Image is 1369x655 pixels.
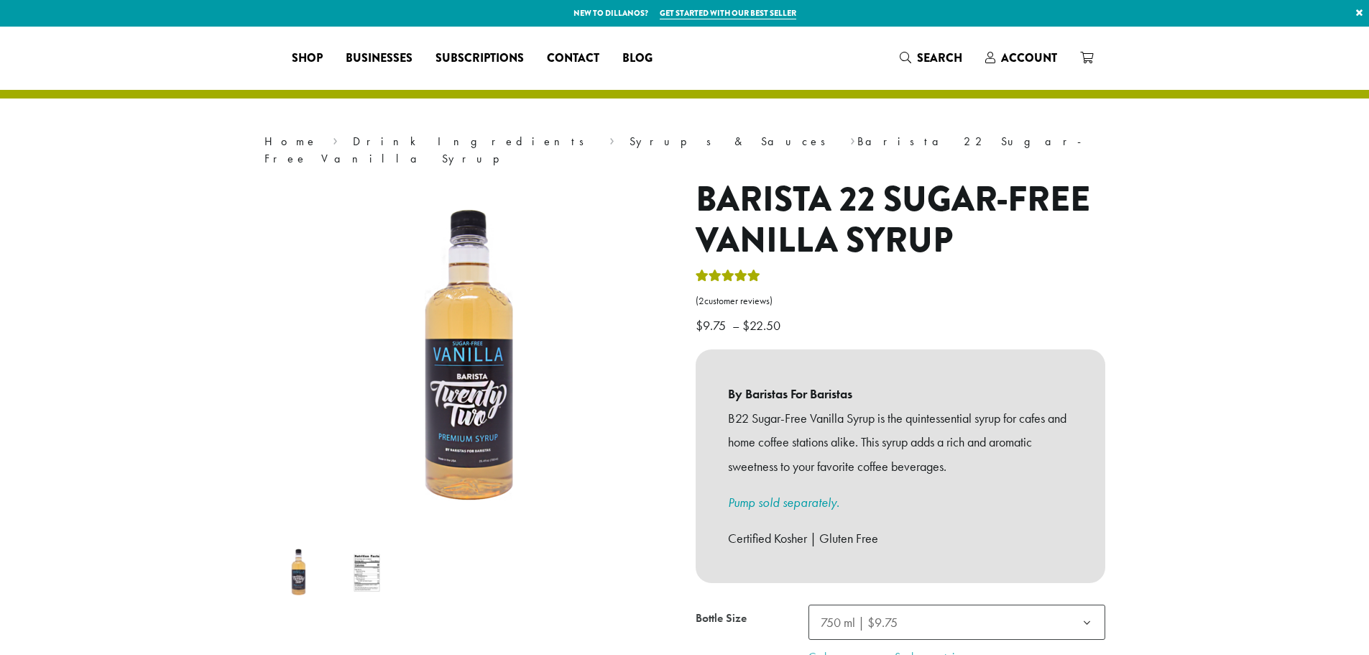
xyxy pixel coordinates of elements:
[609,128,614,150] span: ›
[696,317,729,334] bdi: 9.75
[338,544,395,601] img: Barista 22 Sugar-Free Vanilla Syrup - Image 2
[346,50,412,68] span: Businesses
[742,317,784,334] bdi: 22.50
[264,134,318,149] a: Home
[280,47,334,70] a: Shop
[660,7,796,19] a: Get started with our best seller
[728,494,839,510] a: Pump sold separately.
[696,294,1105,308] a: (2customer reviews)
[333,128,338,150] span: ›
[435,50,524,68] span: Subscriptions
[699,295,704,307] span: 2
[696,267,760,289] div: Rated 5.00 out of 5
[622,50,653,68] span: Blog
[696,179,1105,262] h1: Barista 22 Sugar-Free Vanilla Syrup
[728,406,1073,479] p: B22 Sugar-Free Vanilla Syrup is the quintessential syrup for cafes and home coffee stations alike...
[696,317,703,334] span: $
[917,50,962,66] span: Search
[353,134,594,149] a: Drink Ingredients
[728,382,1073,406] b: By Baristas For Baristas
[742,317,750,334] span: $
[290,179,649,539] img: Barista 22 Sugar-Free Vanilla Syrup
[547,50,599,68] span: Contact
[264,133,1105,168] nav: Breadcrumb
[850,128,855,150] span: ›
[732,317,739,334] span: –
[1001,50,1057,66] span: Account
[888,46,974,70] a: Search
[292,50,323,68] span: Shop
[728,526,1073,551] p: Certified Kosher | Gluten Free
[270,544,327,601] img: Barista 22 Sugar-Free Vanilla Syrup
[630,134,835,149] a: Syrups & Sauces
